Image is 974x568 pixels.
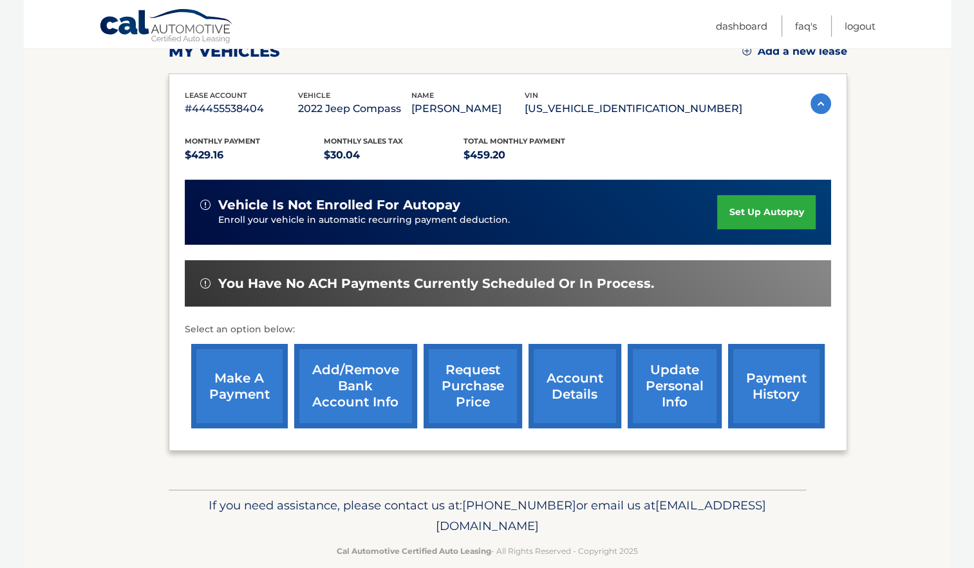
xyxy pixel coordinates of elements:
[337,546,491,556] strong: Cal Automotive Certified Auto Leasing
[424,344,522,428] a: request purchase price
[529,344,621,428] a: account details
[728,344,825,428] a: payment history
[200,200,211,210] img: alert-white.svg
[218,276,654,292] span: You have no ACH payments currently scheduled or in process.
[218,213,718,227] p: Enroll your vehicle in automatic recurring payment deduction.
[742,45,847,58] a: Add a new lease
[185,100,298,118] p: #44455538404
[628,344,722,428] a: update personal info
[411,91,434,100] span: name
[185,146,324,164] p: $429.16
[525,100,742,118] p: [US_VEHICLE_IDENTIFICATION_NUMBER]
[218,197,460,213] span: vehicle is not enrolled for autopay
[298,100,411,118] p: 2022 Jeep Compass
[99,8,234,46] a: Cal Automotive
[462,498,576,513] span: [PHONE_NUMBER]
[464,146,603,164] p: $459.20
[324,137,403,146] span: Monthly sales Tax
[185,322,831,337] p: Select an option below:
[191,344,288,428] a: make a payment
[177,495,798,536] p: If you need assistance, please contact us at: or email us at
[716,15,767,37] a: Dashboard
[525,91,538,100] span: vin
[294,344,417,428] a: Add/Remove bank account info
[810,93,831,114] img: accordion-active.svg
[185,91,247,100] span: lease account
[436,498,766,533] span: [EMAIL_ADDRESS][DOMAIN_NAME]
[324,146,464,164] p: $30.04
[200,278,211,289] img: alert-white.svg
[177,544,798,558] p: - All Rights Reserved - Copyright 2025
[185,137,260,146] span: Monthly Payment
[411,100,525,118] p: [PERSON_NAME]
[717,195,815,229] a: set up autopay
[845,15,876,37] a: Logout
[169,42,280,61] h2: my vehicles
[742,46,751,55] img: add.svg
[298,91,330,100] span: vehicle
[795,15,817,37] a: FAQ's
[464,137,565,146] span: Total Monthly Payment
